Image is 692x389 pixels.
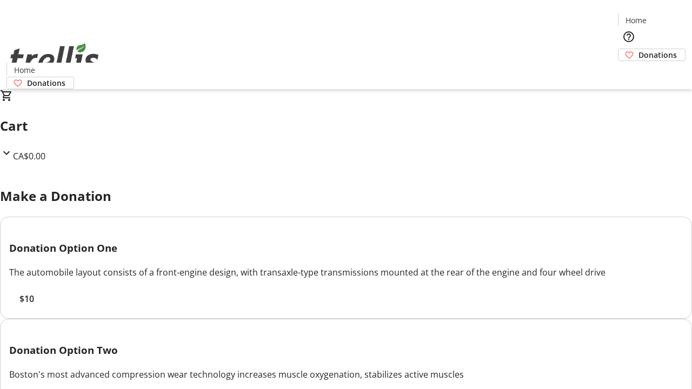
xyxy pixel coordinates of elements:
button: Cart [618,61,640,83]
span: Home [626,15,647,26]
h3: Donation Option Two [9,343,683,358]
span: $10 [19,292,34,305]
a: Donations [6,77,74,89]
a: Home [618,15,653,26]
div: Boston's most advanced compression wear technology increases muscle oxygenation, stabilizes activ... [9,368,683,381]
span: Donations [27,77,65,89]
button: Help [618,26,640,48]
span: CA$0.00 [13,150,45,162]
span: Donations [638,49,677,61]
span: Home [14,64,35,76]
img: Orient E2E Organization X98CQlsnYv's Logo [6,31,103,85]
div: The automobile layout consists of a front-engine design, with transaxle-type transmissions mounte... [9,266,683,279]
a: Donations [618,49,686,61]
button: $10 [9,292,44,305]
h3: Donation Option One [9,240,683,256]
a: Home [7,64,42,76]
